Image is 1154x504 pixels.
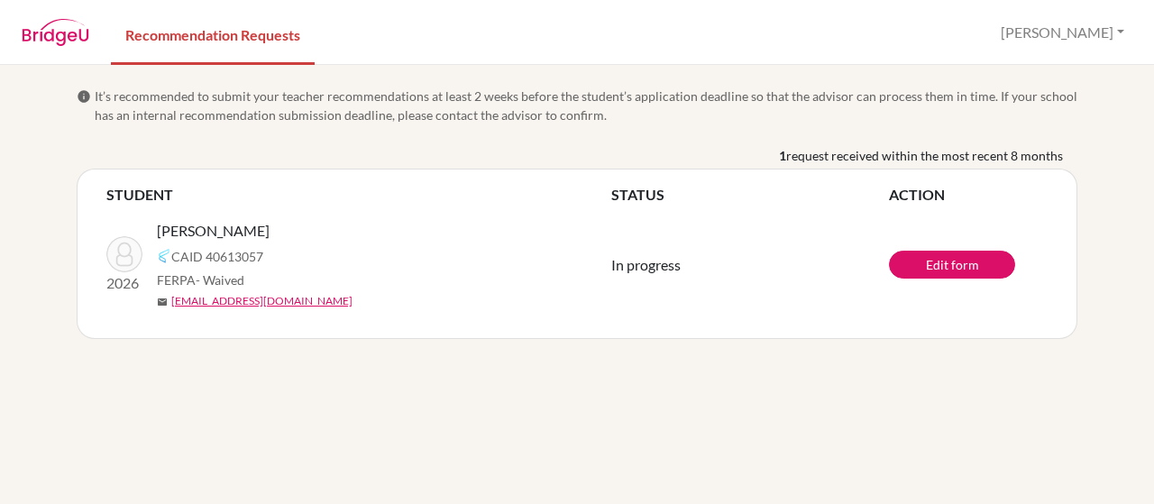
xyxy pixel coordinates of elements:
[611,184,889,206] th: STATUS
[611,256,681,273] span: In progress
[171,293,353,309] a: [EMAIL_ADDRESS][DOMAIN_NAME]
[889,251,1015,279] a: Edit form
[157,297,168,307] span: mail
[106,184,611,206] th: STUDENT
[157,270,244,289] span: FERPA
[22,19,89,46] img: BridgeU logo
[111,3,315,65] a: Recommendation Requests
[779,146,786,165] b: 1
[157,249,171,263] img: Common App logo
[993,15,1132,50] button: [PERSON_NAME]
[157,220,270,242] span: [PERSON_NAME]
[889,184,1048,206] th: ACTION
[171,247,263,266] span: CAID 40613057
[786,146,1063,165] span: request received within the most recent 8 months
[196,272,244,288] span: - Waived
[106,272,142,294] p: 2026
[106,236,142,272] img: Vidal, Ella
[95,87,1077,124] span: It’s recommended to submit your teacher recommendations at least 2 weeks before the student’s app...
[77,89,91,104] span: info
